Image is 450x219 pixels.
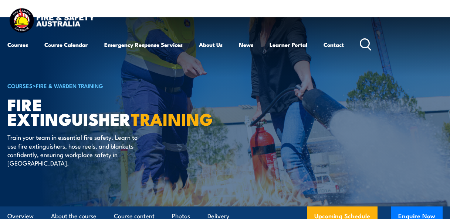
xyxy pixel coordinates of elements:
[36,81,103,90] a: Fire & Warden Training
[44,36,88,53] a: Course Calendar
[131,106,213,131] strong: TRAINING
[7,81,33,90] a: COURSES
[7,97,190,126] h1: Fire Extinguisher
[7,36,28,53] a: Courses
[324,36,344,53] a: Contact
[7,133,142,167] p: Train your team in essential fire safety. Learn to use fire extinguishers, hose reels, and blanke...
[239,36,253,53] a: News
[7,81,190,90] h6: >
[199,36,223,53] a: About Us
[270,36,307,53] a: Learner Portal
[104,36,183,53] a: Emergency Response Services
